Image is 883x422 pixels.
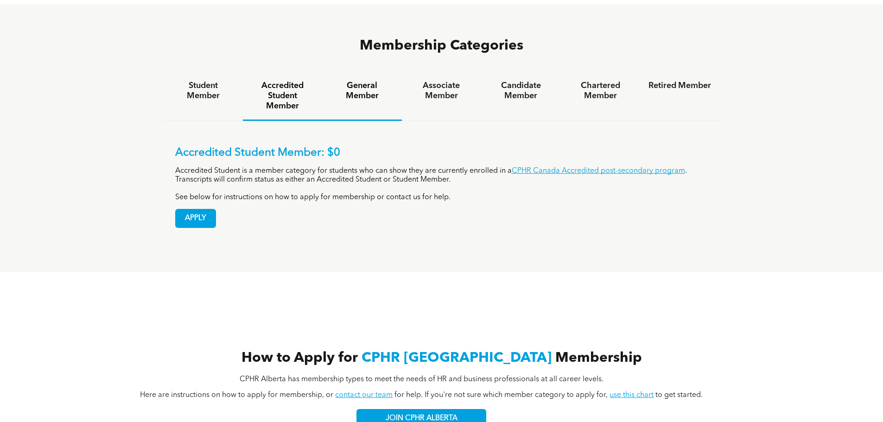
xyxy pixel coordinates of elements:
[610,391,654,399] a: use this chart
[241,351,358,365] span: How to Apply for
[335,391,393,399] a: contact our team
[394,391,608,399] span: for help. If you're not sure which member category to apply for,
[175,146,708,160] p: Accredited Student Member: $0
[410,81,473,101] h4: Associate Member
[555,351,642,365] span: Membership
[240,376,603,383] span: CPHR Alberta has membership types to meet the needs of HR and business professionals at all caree...
[176,209,216,227] span: APPLY
[175,209,216,228] a: APPLY
[251,81,314,111] h4: Accredited Student Member
[172,81,235,101] h4: Student Member
[655,391,703,399] span: to get started.
[175,167,708,184] p: Accredited Student is a member category for students who can show they are currently enrolled in ...
[140,391,333,399] span: Here are instructions on how to apply for membership, or
[362,351,552,365] span: CPHR [GEOGRAPHIC_DATA]
[175,193,708,202] p: See below for instructions on how to apply for membership or contact us for help.
[330,81,393,101] h4: General Member
[648,81,711,91] h4: Retired Member
[360,39,523,53] span: Membership Categories
[489,81,552,101] h4: Candidate Member
[512,167,685,175] a: CPHR Canada Accredited post-secondary program
[569,81,632,101] h4: Chartered Member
